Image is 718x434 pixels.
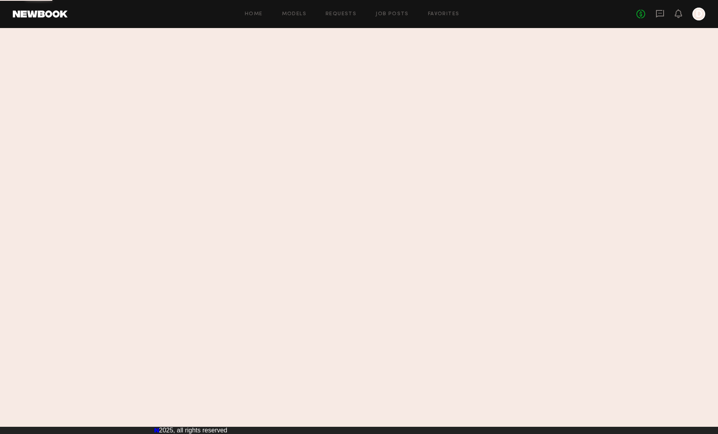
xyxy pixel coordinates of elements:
[376,12,409,17] a: Job Posts
[326,12,356,17] a: Requests
[245,12,263,17] a: Home
[282,12,306,17] a: Models
[692,8,705,20] a: D
[159,427,228,434] span: 2025, all rights reserved
[428,12,460,17] a: Favorites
